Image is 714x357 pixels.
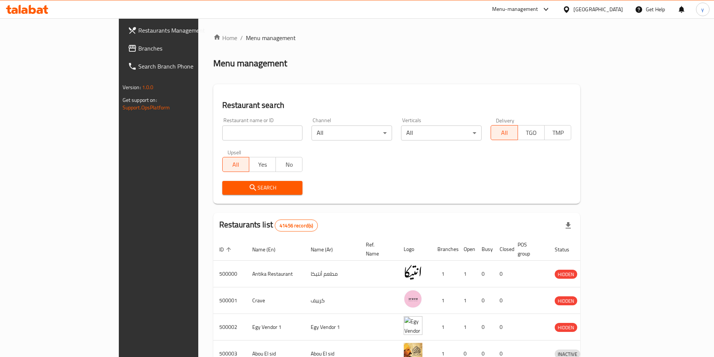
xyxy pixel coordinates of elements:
[123,103,170,112] a: Support.OpsPlatform
[476,287,494,314] td: 0
[555,323,577,332] div: HIDDEN
[544,125,571,140] button: TMP
[555,245,579,254] span: Status
[518,125,545,140] button: TGO
[555,297,577,305] span: HIDDEN
[122,39,238,57] a: Branches
[431,287,458,314] td: 1
[458,314,476,341] td: 1
[494,261,512,287] td: 0
[559,217,577,235] div: Export file
[279,159,299,170] span: No
[431,314,458,341] td: 1
[122,21,238,39] a: Restaurants Management
[404,263,422,282] img: Antika Restaurant
[249,157,276,172] button: Yes
[573,5,623,13] div: [GEOGRAPHIC_DATA]
[701,5,704,13] span: y
[555,270,577,279] span: HIDDEN
[275,222,317,229] span: 41456 record(s)
[305,314,360,341] td: Egy Vendor 1
[138,44,232,53] span: Branches
[246,314,305,341] td: Egy Vendor 1
[228,183,297,193] span: Search
[548,127,568,138] span: TMP
[138,26,232,35] span: Restaurants Management
[494,238,512,261] th: Closed
[305,261,360,287] td: مطعم أنتيكا
[476,261,494,287] td: 0
[246,287,305,314] td: Crave
[311,245,343,254] span: Name (Ar)
[492,5,538,14] div: Menu-management
[494,287,512,314] td: 0
[494,127,515,138] span: All
[246,261,305,287] td: Antika Restaurant
[431,261,458,287] td: 1
[555,323,577,332] span: HIDDEN
[252,245,285,254] span: Name (En)
[366,240,389,258] span: Ref. Name
[431,238,458,261] th: Branches
[240,33,243,42] li: /
[122,57,238,75] a: Search Branch Phone
[458,261,476,287] td: 1
[398,238,431,261] th: Logo
[228,149,241,155] label: Upsell
[458,287,476,314] td: 1
[246,33,296,42] span: Menu management
[404,290,422,308] img: Crave
[222,181,303,195] button: Search
[401,125,482,140] div: All
[123,95,157,105] span: Get support on:
[496,118,515,123] label: Delivery
[123,82,141,92] span: Version:
[213,57,287,69] h2: Menu management
[222,157,249,172] button: All
[494,314,512,341] td: 0
[404,316,422,335] img: Egy Vendor 1
[491,125,518,140] button: All
[311,125,392,140] div: All
[142,82,154,92] span: 1.0.0
[222,125,303,140] input: Search for restaurant name or ID..
[476,238,494,261] th: Busy
[476,314,494,341] td: 0
[222,100,572,111] h2: Restaurant search
[275,220,318,232] div: Total records count
[138,62,232,71] span: Search Branch Phone
[252,159,273,170] span: Yes
[458,238,476,261] th: Open
[213,33,581,42] nav: breadcrumb
[521,127,542,138] span: TGO
[518,240,540,258] span: POS group
[305,287,360,314] td: كرييف
[226,159,246,170] span: All
[219,245,234,254] span: ID
[219,219,318,232] h2: Restaurants list
[275,157,302,172] button: No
